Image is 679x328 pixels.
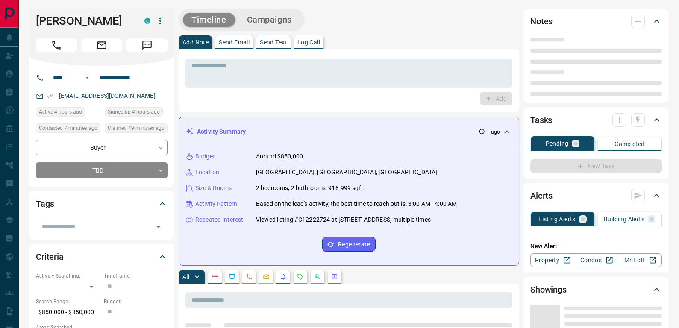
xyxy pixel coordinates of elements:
div: Activity Summary-- ago [186,124,512,140]
a: Condos [574,253,618,267]
button: Open [82,73,92,83]
p: Timeframe: [104,272,168,280]
p: Pending [546,141,569,146]
svg: Emails [263,273,270,280]
a: [EMAIL_ADDRESS][DOMAIN_NAME] [59,92,156,99]
p: $850,000 - $850,000 [36,305,100,319]
h2: Showings [530,283,567,296]
div: Criteria [36,246,168,267]
p: Activity Summary [197,127,246,136]
p: Budget [195,152,215,161]
div: Notes [530,11,662,32]
svg: Calls [246,273,253,280]
a: Mr.Loft [618,253,662,267]
div: Tags [36,193,168,214]
p: Size & Rooms [195,184,232,193]
div: Fri Aug 15 2025 [105,107,168,119]
button: Timeline [183,13,235,27]
button: Regenerate [322,237,376,252]
h2: Criteria [36,250,64,264]
p: Based on the lead's activity, the best time to reach out is: 3:00 AM - 4:00 AM [256,199,457,208]
span: Call [36,38,77,52]
div: Fri Aug 15 2025 [36,123,100,135]
h2: Tasks [530,113,552,127]
p: New Alert: [530,242,662,251]
div: Fri Aug 15 2025 [36,107,100,119]
p: All [182,274,189,280]
a: Property [530,253,574,267]
svg: Lead Browsing Activity [229,273,235,280]
p: Actively Searching: [36,272,100,280]
p: Activity Pattern [195,199,237,208]
p: Search Range: [36,298,100,305]
span: Active 4 hours ago [39,108,82,116]
p: Add Note [182,39,209,45]
div: Fri Aug 15 2025 [105,123,168,135]
div: Tasks [530,110,662,130]
svg: Notes [212,273,218,280]
p: Repeated Interest [195,215,243,224]
p: Send Text [260,39,287,45]
p: Location [195,168,219,177]
button: Campaigns [238,13,300,27]
div: Buyer [36,140,168,155]
p: -- ago [487,128,500,136]
h2: Notes [530,15,553,28]
button: Open [153,221,165,233]
p: Budget: [104,298,168,305]
p: Around $850,000 [256,152,303,161]
div: TBD [36,162,168,178]
p: Viewed listing #C12222724 at [STREET_ADDRESS] multiple times [256,215,431,224]
svg: Agent Actions [331,273,338,280]
h2: Alerts [530,189,553,202]
svg: Opportunities [314,273,321,280]
div: Alerts [530,185,662,206]
p: Building Alerts [604,216,644,222]
span: Claimed 49 minutes ago [108,124,165,132]
p: Completed [614,141,645,147]
svg: Email Verified [47,93,53,99]
span: Contacted 7 minutes ago [39,124,97,132]
svg: Requests [297,273,304,280]
p: Send Email [219,39,250,45]
div: Showings [530,279,662,300]
svg: Listing Alerts [280,273,287,280]
span: Signed up 4 hours ago [108,108,160,116]
p: [GEOGRAPHIC_DATA], [GEOGRAPHIC_DATA], [GEOGRAPHIC_DATA] [256,168,437,177]
p: Log Call [297,39,320,45]
h1: [PERSON_NAME] [36,14,132,28]
span: Message [126,38,168,52]
div: condos.ca [144,18,150,24]
h2: Tags [36,197,54,211]
p: Listing Alerts [538,216,576,222]
p: 2 bedrooms, 2 bathrooms, 918-999 sqft [256,184,363,193]
span: Email [81,38,122,52]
